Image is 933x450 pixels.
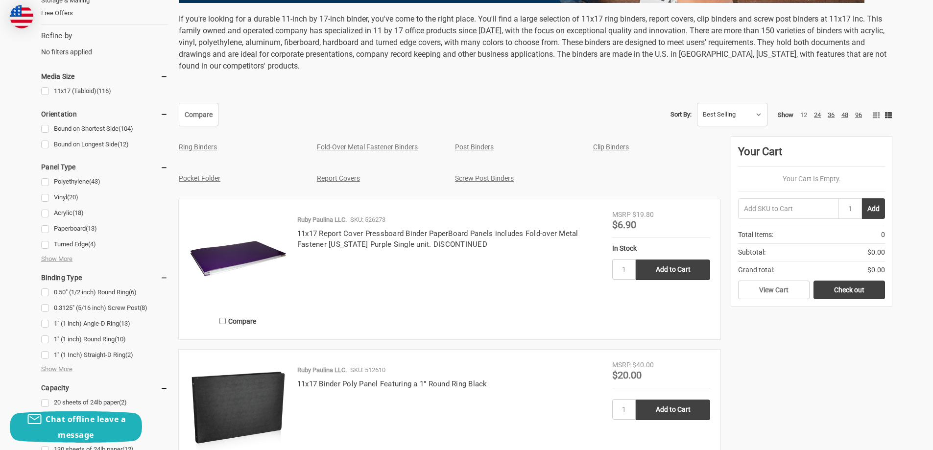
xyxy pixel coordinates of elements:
a: Check out [813,281,885,299]
input: Add to Cart [636,400,710,420]
img: duty and tax information for United States [10,5,33,28]
a: Bound on Longest Side [41,138,168,151]
a: Screw Post Binders [455,174,514,182]
span: (43) [89,178,100,185]
a: Pocket Folder [179,174,220,182]
input: Add to Cart [636,260,710,280]
div: MSRP [612,360,631,370]
span: (8) [140,304,147,311]
a: Paperboard [41,222,168,236]
div: In Stock [612,243,710,254]
span: (116) [96,87,111,95]
span: (12) [118,141,129,148]
a: Acrylic [41,207,168,220]
a: Post Binders [455,143,494,151]
span: (10) [115,335,126,343]
span: Show [778,111,793,118]
span: (4) [88,240,96,248]
span: Subtotal: [738,247,766,258]
a: 12 [800,111,807,118]
a: Compare [179,103,218,126]
img: 11x17 Report Cover Pressboard Binder PaperBoard Panels includes Fold-over Metal Fastener Louisian... [189,210,287,308]
a: 48 [841,111,848,118]
a: Ring Binders [179,143,217,151]
a: Report Covers [317,174,360,182]
iframe: Google Customer Reviews [852,424,933,450]
h5: Binding Type [41,272,168,284]
span: (13) [119,320,130,327]
a: View Cart [738,281,810,299]
button: Chat offline leave a message [10,411,142,443]
button: Add [862,198,885,219]
a: 20 sheets of 24lb paper [41,396,168,409]
a: 1" (1 Inch) Straight-D Ring [41,349,168,362]
span: Show More [41,254,72,264]
p: SKU: 526273 [350,215,385,225]
p: SKU: 512610 [350,365,385,375]
span: (20) [67,193,78,201]
span: (104) [119,125,133,132]
a: Clip Binders [593,143,629,151]
label: Sort By: [670,107,692,122]
a: 36 [828,111,835,118]
h5: Media Size [41,71,168,82]
span: $40.00 [632,361,654,369]
span: If you're looking for a durable 11-inch by 17-inch binder, you've come to the right place. You'll... [179,14,886,71]
a: 11x17 Report Cover Pressboard Binder PaperBoard Panels includes Fold-over Metal Fastener [US_STAT... [297,229,578,249]
p: Ruby Paulina LLC. [297,365,347,375]
a: Fold-Over Metal Fastener Binders [317,143,418,151]
h5: Panel Type [41,161,168,173]
span: $20.00 [612,369,642,381]
p: Your Cart Is Empty. [738,174,885,184]
span: (2) [125,351,133,358]
span: $0.00 [867,247,885,258]
input: Add SKU to Cart [738,198,838,219]
span: (6) [129,288,137,296]
a: Bound on Shortest Side [41,122,168,136]
a: 0.3125" (5/16 inch) Screw Post [41,302,168,315]
span: (2) [119,399,127,406]
span: Show More [41,364,72,374]
h5: Capacity [41,382,168,394]
div: No filters applied [41,30,168,57]
span: Total Items: [738,230,773,240]
a: Vinyl [41,191,168,204]
h5: Orientation [41,108,168,120]
a: Free Offers [41,7,168,20]
span: (18) [72,209,84,216]
a: 11x17 (Tabloid) [41,85,168,98]
a: 1" (1 inch) Round Ring [41,333,168,346]
input: Compare [219,318,226,324]
span: 0 [881,230,885,240]
a: 0.50" (1/2 inch) Round Ring [41,286,168,299]
a: 11x17 Binder Poly Panel Featuring a 1" Round Ring Black [297,379,487,388]
span: $0.00 [867,265,885,275]
a: Turned Edge [41,238,168,251]
span: $19.80 [632,211,654,218]
p: Ruby Paulina LLC. [297,215,347,225]
h5: Refine by [41,30,168,42]
a: 24 [814,111,821,118]
span: Chat offline leave a message [46,414,126,440]
a: 1" (1 inch) Angle-D Ring [41,317,168,331]
label: Compare [189,313,287,329]
a: Polyethylene [41,175,168,189]
span: $6.90 [612,219,636,231]
div: MSRP [612,210,631,220]
span: Grand total: [738,265,774,275]
div: Your Cart [738,143,885,167]
a: 96 [855,111,862,118]
span: (13) [86,225,97,232]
